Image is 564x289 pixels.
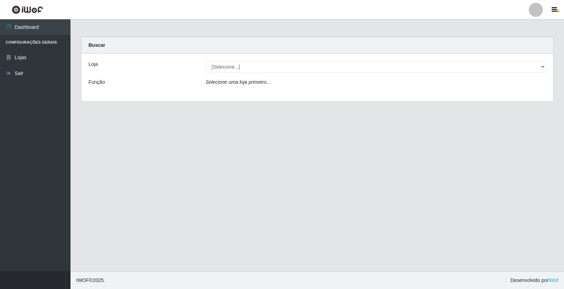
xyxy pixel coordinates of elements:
[76,277,105,284] span: © 2025 .
[12,5,43,14] img: CoreUI Logo
[548,277,558,283] a: iWof
[88,42,105,48] strong: Buscar
[206,79,270,85] i: Selecione uma loja primeiro...
[88,78,105,86] label: Função
[510,277,558,284] span: Desenvolvido por
[88,61,98,68] label: Loja
[76,277,89,283] span: IWOF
